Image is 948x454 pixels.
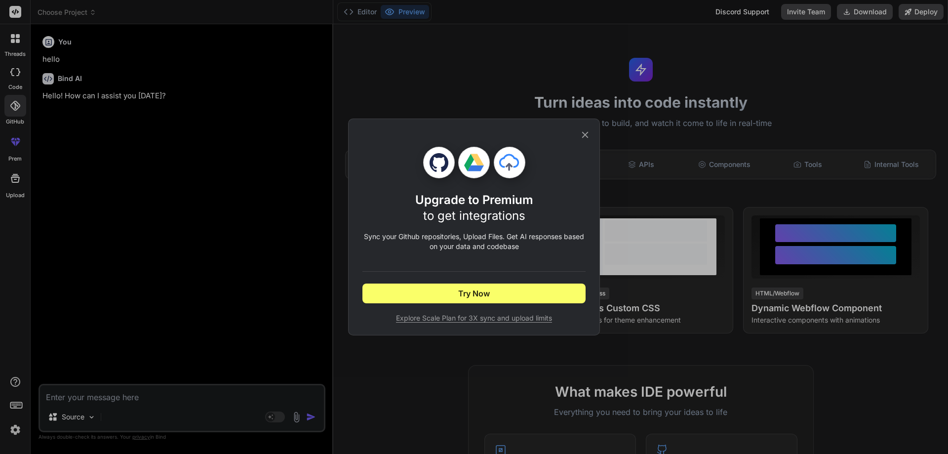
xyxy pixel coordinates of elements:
[423,208,525,223] span: to get integrations
[415,192,533,224] h1: Upgrade to Premium
[362,284,586,303] button: Try Now
[362,313,586,323] span: Explore Scale Plan for 3X sync and upload limits
[362,232,586,251] p: Sync your Github repositories, Upload Files. Get AI responses based on your data and codebase
[458,288,490,299] span: Try Now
